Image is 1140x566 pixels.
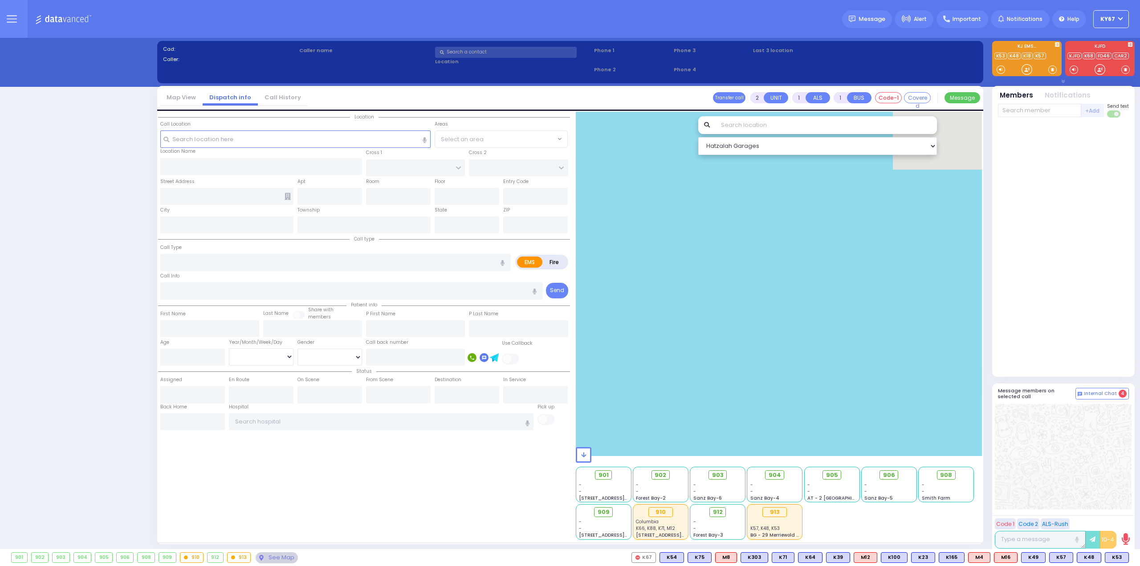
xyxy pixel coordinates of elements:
[12,553,27,562] div: 901
[160,244,182,251] label: Call Type
[693,518,696,525] span: -
[769,471,781,480] span: 904
[297,339,314,346] label: Gender
[503,376,526,383] label: In Service
[95,553,112,562] div: 905
[160,403,187,411] label: Back Home
[992,44,1062,50] label: KJ EMS...
[904,92,931,103] button: Covered
[1084,391,1117,397] span: Internal Chat
[994,53,1007,59] a: K53
[180,553,204,562] div: 910
[648,507,673,517] div: 910
[579,525,582,532] span: -
[807,495,873,501] span: AT - 2 [GEOGRAPHIC_DATA]
[762,507,787,517] div: 913
[713,92,745,103] button: Transfer call
[308,306,334,313] small: Share with
[503,178,529,185] label: Entry Code
[163,45,296,53] label: Cad:
[229,376,249,383] label: En Route
[826,471,838,480] span: 905
[875,92,902,103] button: Code-1
[160,130,431,147] input: Search location here
[435,47,577,58] input: Search a contact
[660,552,684,563] div: BLS
[160,273,179,280] label: Call Info
[1083,53,1095,59] a: K68
[807,481,810,488] span: -
[366,310,395,318] label: P First Name
[750,488,753,495] span: -
[163,56,296,63] label: Caller:
[826,552,850,563] div: K39
[1077,552,1101,563] div: BLS
[631,552,656,563] div: K67
[693,532,723,538] span: Forest Bay-3
[579,488,582,495] span: -
[579,495,663,501] span: [STREET_ADDRESS][PERSON_NAME]
[594,66,671,73] span: Phone 2
[750,532,800,538] span: BG - 29 Merriewold S.
[772,552,794,563] div: BLS
[1022,53,1033,59] a: K18
[1096,53,1111,59] a: FD46
[864,488,867,495] span: -
[435,58,591,65] label: Location
[297,376,319,383] label: On Scene
[469,149,487,156] label: Cross 2
[160,148,195,155] label: Location Name
[1067,15,1079,23] span: Help
[994,552,1018,563] div: ALS
[1021,552,1046,563] div: BLS
[1008,53,1021,59] a: K48
[517,257,543,268] label: EMS
[922,488,924,495] span: -
[579,518,582,525] span: -
[74,553,91,562] div: 904
[503,207,510,214] label: ZIP
[203,93,258,102] a: Dispatch info
[636,481,639,488] span: -
[772,552,794,563] div: K71
[160,207,170,214] label: City
[1105,552,1129,563] div: K53
[636,488,639,495] span: -
[366,149,382,156] label: Cross 1
[1065,44,1135,50] label: KJFD
[1049,552,1073,563] div: K57
[635,555,640,560] img: red-radio-icon.svg
[764,92,788,103] button: UNIT
[229,413,534,430] input: Search hospital
[914,15,927,23] span: Alert
[660,552,684,563] div: K54
[263,310,289,317] label: Last Name
[806,92,830,103] button: ALS
[693,481,696,488] span: -
[258,93,308,102] a: Call History
[922,495,950,501] span: Smith Farm
[352,368,376,375] span: Status
[1041,518,1070,529] button: ALS-Rush
[346,301,382,308] span: Patient info
[1105,552,1129,563] div: BLS
[715,552,737,563] div: ALS KJ
[297,207,320,214] label: Township
[1078,392,1082,396] img: comment-alt.png
[1107,110,1121,118] label: Turn off text
[881,552,908,563] div: K100
[939,552,965,563] div: K165
[598,471,609,480] span: 901
[1034,53,1046,59] a: K57
[798,552,822,563] div: BLS
[688,552,712,563] div: K75
[598,508,610,517] span: 909
[229,403,248,411] label: Hospital
[229,339,293,346] div: Year/Month/Week/Day
[688,552,712,563] div: BLS
[579,532,663,538] span: [STREET_ADDRESS][PERSON_NAME]
[546,283,568,298] button: Send
[366,376,393,383] label: From Scene
[435,178,445,185] label: Floor
[854,552,877,563] div: M12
